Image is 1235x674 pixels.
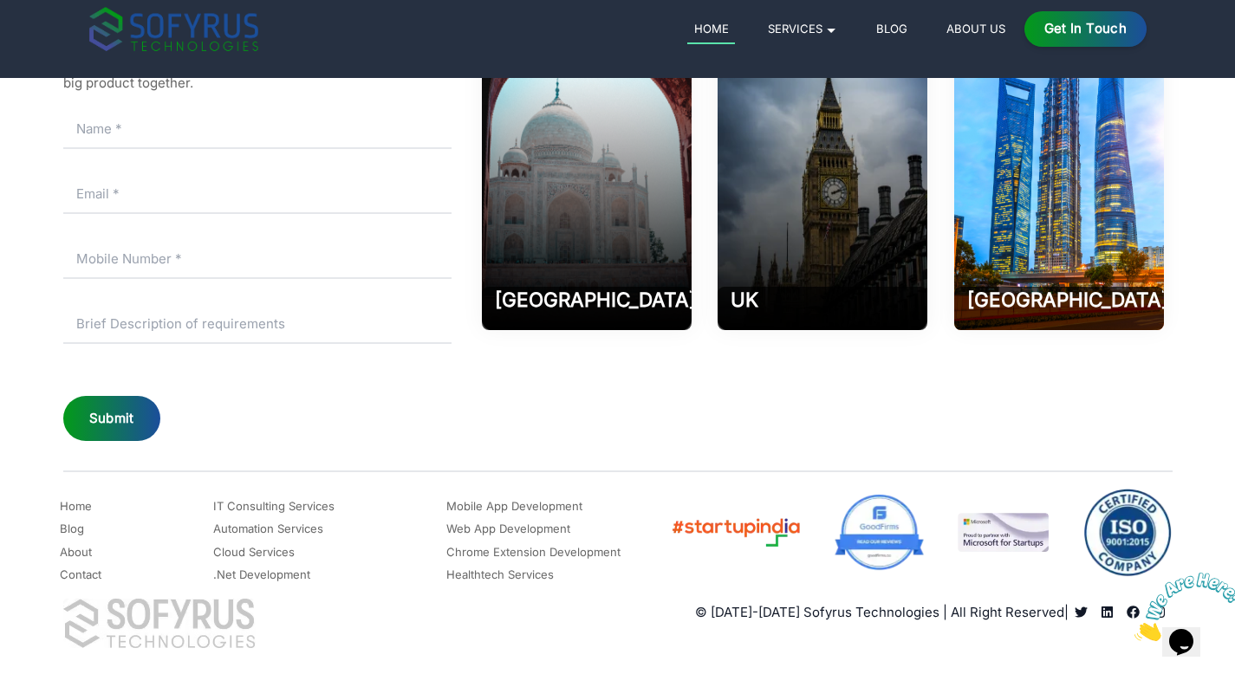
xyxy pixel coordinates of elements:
a: Web App Development [446,518,570,539]
iframe: chat widget [1128,566,1235,648]
a: Read more about Sofyrus technologies development company [1095,606,1121,619]
a: Services 🞃 [761,18,843,39]
a: .Net Development [213,564,310,585]
a: Chrome Extension Development [446,541,621,562]
img: Good Firms [834,494,925,571]
a: Home [687,18,735,44]
a: About Us [939,18,1011,39]
a: Home [60,496,92,516]
img: Software Development Company in UK [718,16,927,330]
a: Blog [60,518,84,539]
a: Automation Services [213,518,323,539]
input: Brief Description of requirements [63,305,452,344]
h2: [GEOGRAPHIC_DATA] [967,287,1151,313]
a: Cloud Services [213,541,295,562]
a: Read more about Sofyrus technologies [1069,606,1095,619]
a: About [60,541,92,562]
h2: UK [731,287,914,313]
img: ISO [1082,489,1173,577]
img: Software Development Company in Aligarh [482,16,692,330]
img: Chat attention grabber [7,7,114,75]
a: IT Consulting Services [213,496,335,516]
a: Get in Touch [1024,11,1147,47]
a: Contact [60,564,101,585]
input: Mobile Number * [63,240,452,279]
input: Email * [63,175,452,214]
a: Blog [869,18,913,39]
a: Read more about Sofyrus technologies development company [1121,606,1147,619]
a: Mobile App Development [446,496,582,516]
img: sofyrus [89,7,258,51]
p: © [DATE]-[DATE] Sofyrus Technologies | All Right Reserved | [695,603,1069,623]
img: Sofyrus Technologies Company [63,599,256,648]
img: Startup India [670,515,801,551]
h2: [GEOGRAPHIC_DATA] [495,287,679,313]
a: Healthtech Services [446,564,554,585]
button: Submit [63,396,160,442]
input: Name * [63,110,452,149]
img: MicroSoft for Startup [958,513,1049,552]
img: Software Development Company in Riyadh [954,16,1164,330]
